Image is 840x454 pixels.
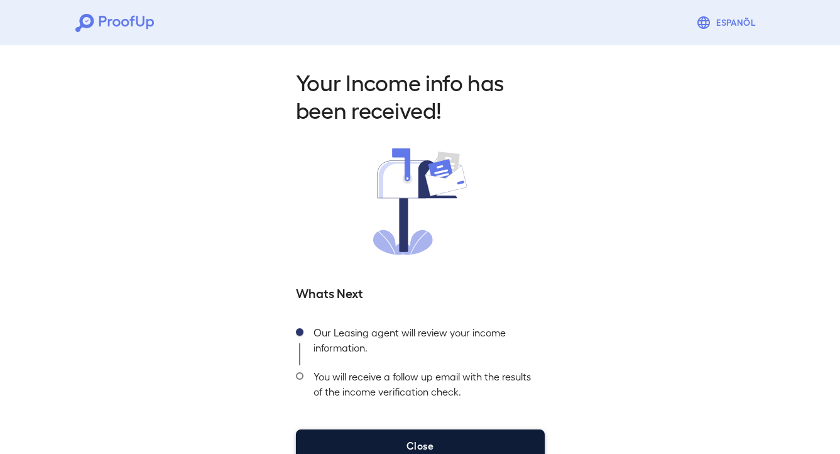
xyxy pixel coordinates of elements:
[296,284,545,301] h5: Whats Next
[691,10,765,35] button: Espanõl
[373,148,467,255] img: received.svg
[296,68,545,123] h2: Your Income info has been received!
[303,365,545,409] div: You will receive a follow up email with the results of the income verification check.
[303,321,545,365] div: Our Leasing agent will review your income information.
